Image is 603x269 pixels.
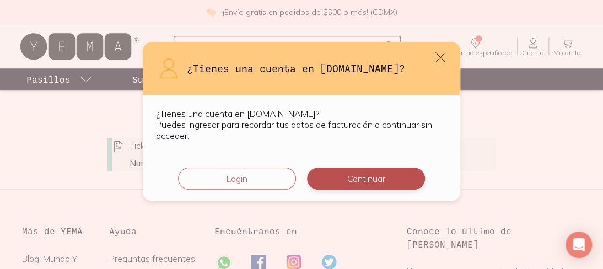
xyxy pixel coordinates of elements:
div: Open Intercom Messenger [566,232,592,258]
button: Continuar [307,168,425,190]
div: default [143,42,460,201]
p: ¿Tienes una cuenta en [DOMAIN_NAME]? Puedes ingresar para recordar tus datos de facturación o con... [156,108,447,141]
button: Login [178,168,296,190]
h3: ¿Tienes una cuenta en [DOMAIN_NAME]? [187,61,447,76]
